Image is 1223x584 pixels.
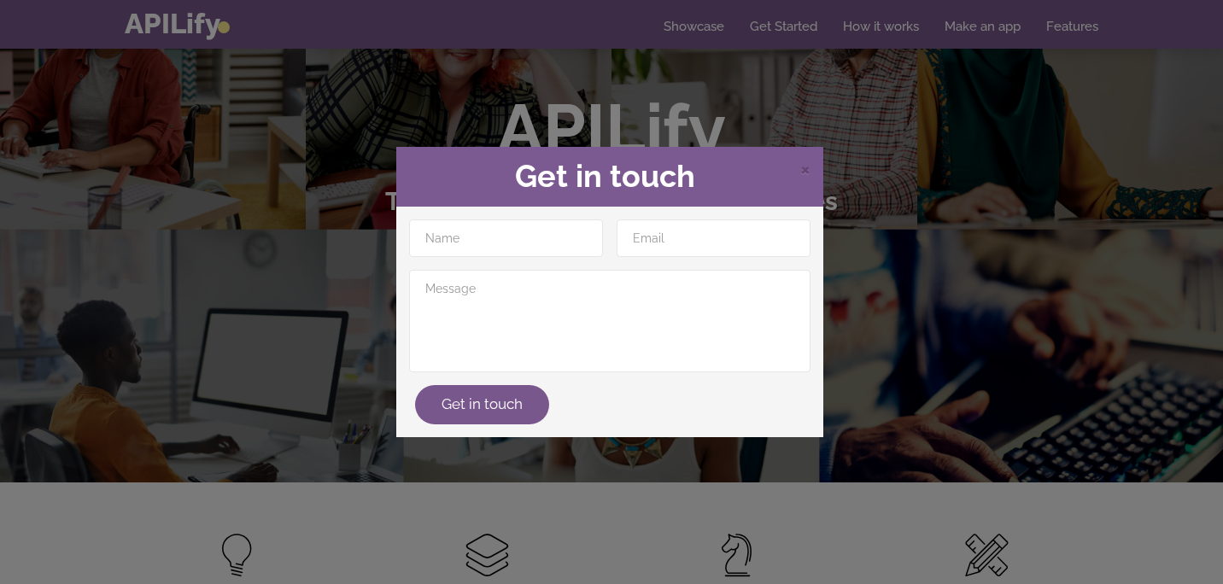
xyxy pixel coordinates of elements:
span: × [800,155,810,181]
input: Name [409,219,603,257]
h2: Get in touch [409,160,810,194]
button: Get in touch [415,385,549,424]
input: Email [617,219,810,257]
span: Close [800,158,810,179]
